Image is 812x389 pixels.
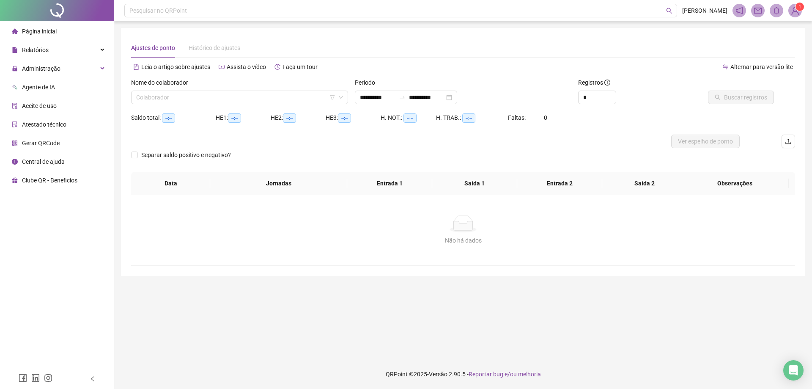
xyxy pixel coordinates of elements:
span: Leia o artigo sobre ajustes [141,63,210,70]
span: --:-- [228,113,241,123]
span: Faça um tour [283,63,318,70]
div: Saldo total: [131,113,216,123]
span: Administração [22,65,60,72]
span: mail [754,7,762,14]
div: HE 3: [326,113,381,123]
span: search [666,8,672,14]
div: Não há dados [141,236,785,245]
div: HE 1: [216,113,271,123]
span: info-circle [604,80,610,86]
th: Entrada 1 [347,172,432,195]
span: [PERSON_NAME] [682,6,727,15]
span: Atestado técnico [22,121,66,128]
div: Open Intercom Messenger [783,360,804,381]
span: Registros [578,78,610,87]
span: lock [12,66,18,72]
th: Entrada 2 [517,172,602,195]
span: Página inicial [22,28,57,35]
span: linkedin [31,374,40,382]
span: Ajustes de ponto [131,44,175,51]
img: 75863 [789,4,801,17]
footer: QRPoint © 2025 - 2.90.5 - [114,359,812,389]
th: Saída 1 [432,172,517,195]
span: Alternar para versão lite [730,63,793,70]
span: instagram [44,374,52,382]
button: Buscar registros [708,91,774,104]
span: --:-- [338,113,351,123]
span: to [399,94,406,101]
span: audit [12,103,18,109]
span: file-text [133,64,139,70]
button: Ver espelho de ponto [671,135,740,148]
span: info-circle [12,159,18,165]
span: Central de ajuda [22,158,65,165]
span: --:-- [283,113,296,123]
span: Gerar QRCode [22,140,60,146]
span: youtube [219,64,225,70]
span: upload [785,138,792,145]
span: left [90,376,96,382]
span: Separar saldo positivo e negativo? [138,150,234,160]
span: Reportar bug e/ou melhoria [469,371,541,378]
span: --:-- [462,113,475,123]
span: Histórico de ajustes [189,44,240,51]
span: swap [722,64,728,70]
th: Saída 2 [602,172,687,195]
span: Aceite de uso [22,102,57,109]
span: qrcode [12,140,18,146]
span: 0 [544,114,547,121]
span: file [12,47,18,53]
span: Assista o vídeo [227,63,266,70]
div: H. NOT.: [381,113,436,123]
span: Agente de IA [22,84,55,91]
span: swap-right [399,94,406,101]
span: bell [773,7,780,14]
span: gift [12,177,18,183]
span: down [338,95,343,100]
sup: Atualize o seu contato no menu Meus Dados [796,3,804,11]
span: --:-- [162,113,175,123]
span: facebook [19,374,27,382]
span: --:-- [403,113,417,123]
span: 1 [798,4,801,10]
span: Observações [688,179,782,188]
span: notification [735,7,743,14]
th: Jornadas [210,172,347,195]
div: H. TRAB.: [436,113,508,123]
label: Período [355,78,381,87]
span: Relatórios [22,47,49,53]
span: history [274,64,280,70]
span: solution [12,121,18,127]
span: home [12,28,18,34]
span: Clube QR - Beneficios [22,177,77,184]
th: Data [131,172,210,195]
label: Nome do colaborador [131,78,194,87]
span: Faltas: [508,114,527,121]
span: filter [330,95,335,100]
div: HE 2: [271,113,326,123]
th: Observações [681,172,789,195]
span: Versão [429,371,447,378]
